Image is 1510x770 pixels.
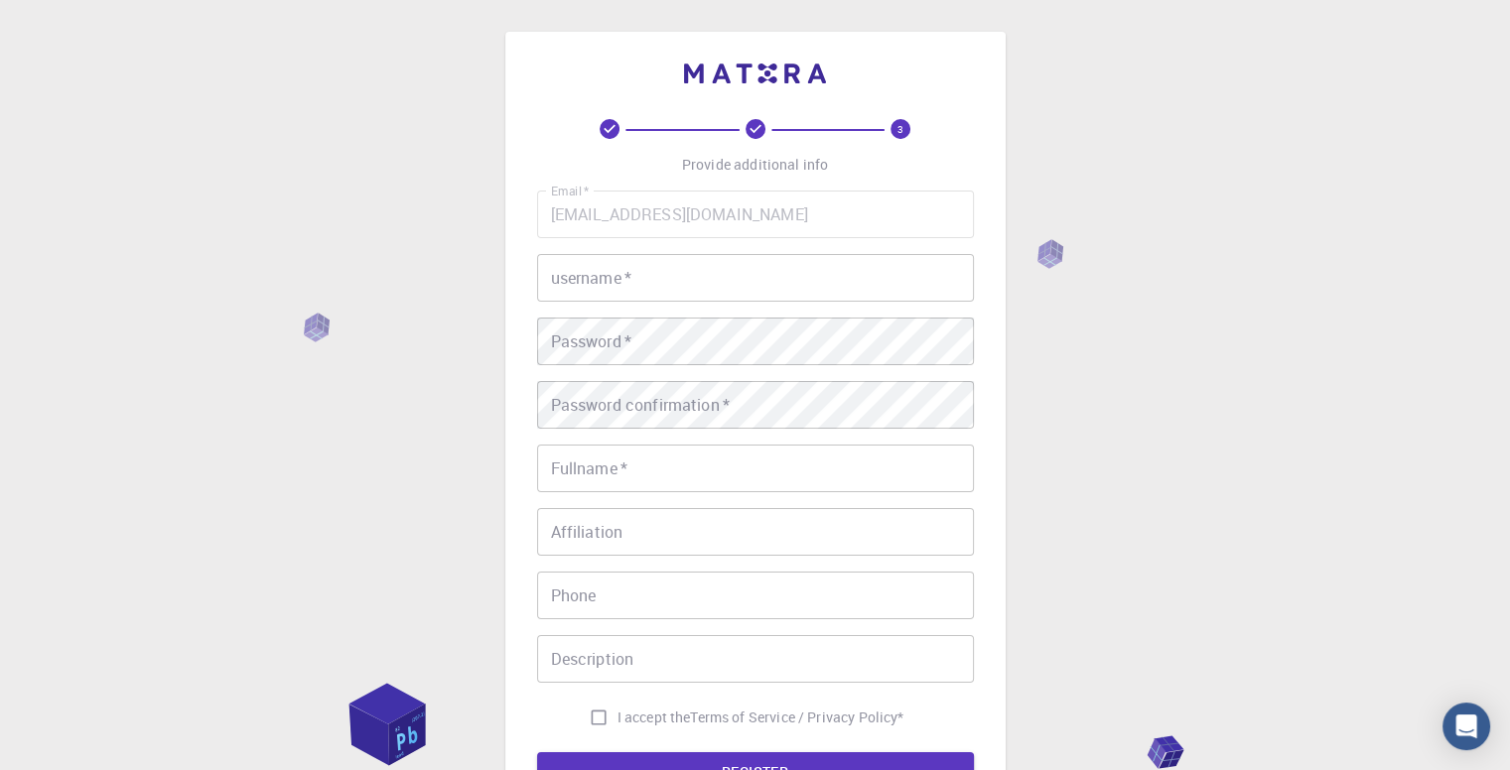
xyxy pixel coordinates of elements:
[690,707,903,727] p: Terms of Service / Privacy Policy *
[1442,703,1490,750] div: Open Intercom Messenger
[690,707,903,727] a: Terms of Service / Privacy Policy*
[618,707,691,727] span: I accept the
[551,183,589,199] label: Email
[682,155,828,175] p: Provide additional info
[897,122,903,136] text: 3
